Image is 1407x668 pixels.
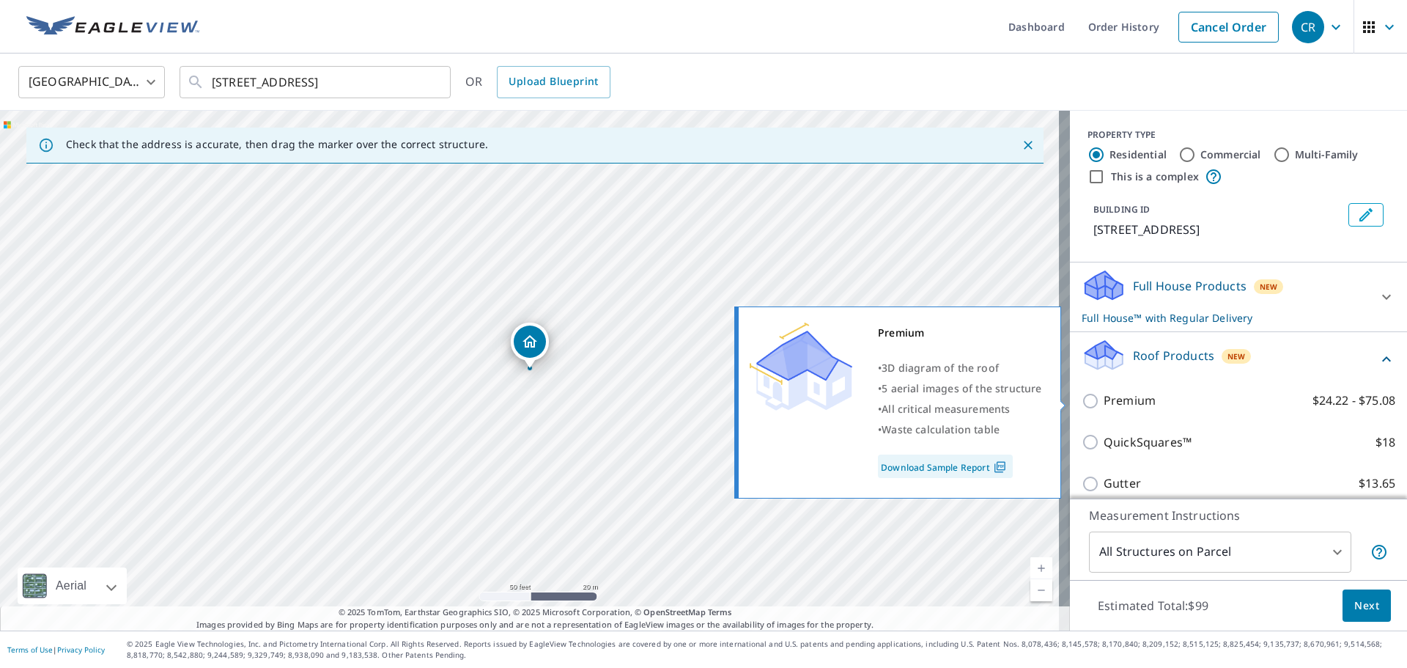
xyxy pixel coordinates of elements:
a: OpenStreetMap [643,606,705,617]
p: Measurement Instructions [1089,507,1388,524]
button: Close [1019,136,1038,155]
p: BUILDING ID [1093,203,1150,216]
span: All critical measurements [882,402,1010,416]
p: Premium [1104,392,1156,410]
div: Aerial [51,568,91,604]
div: • [878,358,1042,378]
div: OR [465,66,610,98]
label: This is a complex [1111,169,1199,184]
span: Your report will include each building or structure inside the parcel boundary. In some cases, du... [1370,543,1388,561]
p: QuickSquares™ [1104,433,1192,452]
div: PROPERTY TYPE [1087,128,1389,142]
label: Commercial [1200,147,1261,162]
div: CR [1292,11,1324,43]
p: Full House™ with Regular Delivery [1082,310,1369,326]
p: [STREET_ADDRESS] [1093,221,1343,238]
div: Dropped pin, building 1, Residential property, 37 Sherwood Ter Lake Bluff, IL 60044 [511,323,549,368]
span: Next [1354,597,1379,615]
p: Gutter [1104,474,1141,493]
a: Cancel Order [1178,12,1279,43]
a: Download Sample Report [878,455,1013,478]
input: Search by address or latitude-longitude [212,62,421,103]
div: [GEOGRAPHIC_DATA] [18,62,165,103]
button: Edit building 1 [1348,203,1384,227]
div: Full House ProductsNewFull House™ with Regular Delivery [1082,268,1395,326]
span: New [1260,281,1278,293]
p: Estimated Total: $99 [1086,590,1220,622]
div: • [878,378,1042,399]
span: 5 aerial images of the structure [882,381,1041,395]
a: Current Level 19, Zoom Out [1030,579,1052,601]
p: $18 [1375,433,1395,452]
img: EV Logo [26,16,199,38]
img: Premium [750,323,852,411]
div: All Structures on Parcel [1089,532,1351,573]
a: Terms of Use [7,645,53,655]
img: Pdf Icon [990,460,1010,474]
p: $24.22 - $75.08 [1312,392,1395,410]
span: © 2025 TomTom, Earthstar Geographics SIO, © 2025 Microsoft Corporation, © [339,606,732,619]
p: © 2025 Eagle View Technologies, Inc. and Pictometry International Corp. All Rights Reserved. Repo... [127,639,1400,661]
p: Roof Products [1133,347,1214,364]
p: | [7,645,105,654]
span: New [1227,350,1246,362]
label: Multi-Family [1295,147,1359,162]
div: Roof ProductsNew [1082,338,1395,380]
span: Upload Blueprint [509,73,598,91]
label: Residential [1109,147,1167,162]
p: $13.65 [1359,474,1395,493]
a: Upload Blueprint [497,66,610,98]
div: • [878,419,1042,440]
div: Aerial [18,568,127,604]
div: • [878,399,1042,419]
p: Check that the address is accurate, then drag the marker over the correct structure. [66,138,488,151]
p: Full House Products [1133,277,1247,295]
a: Privacy Policy [57,645,105,655]
span: 3D diagram of the roof [882,361,999,375]
a: Terms [708,606,732,617]
a: Current Level 19, Zoom In [1030,557,1052,579]
span: Waste calculation table [882,422,1000,436]
div: Premium [878,323,1042,343]
button: Next [1343,590,1391,623]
